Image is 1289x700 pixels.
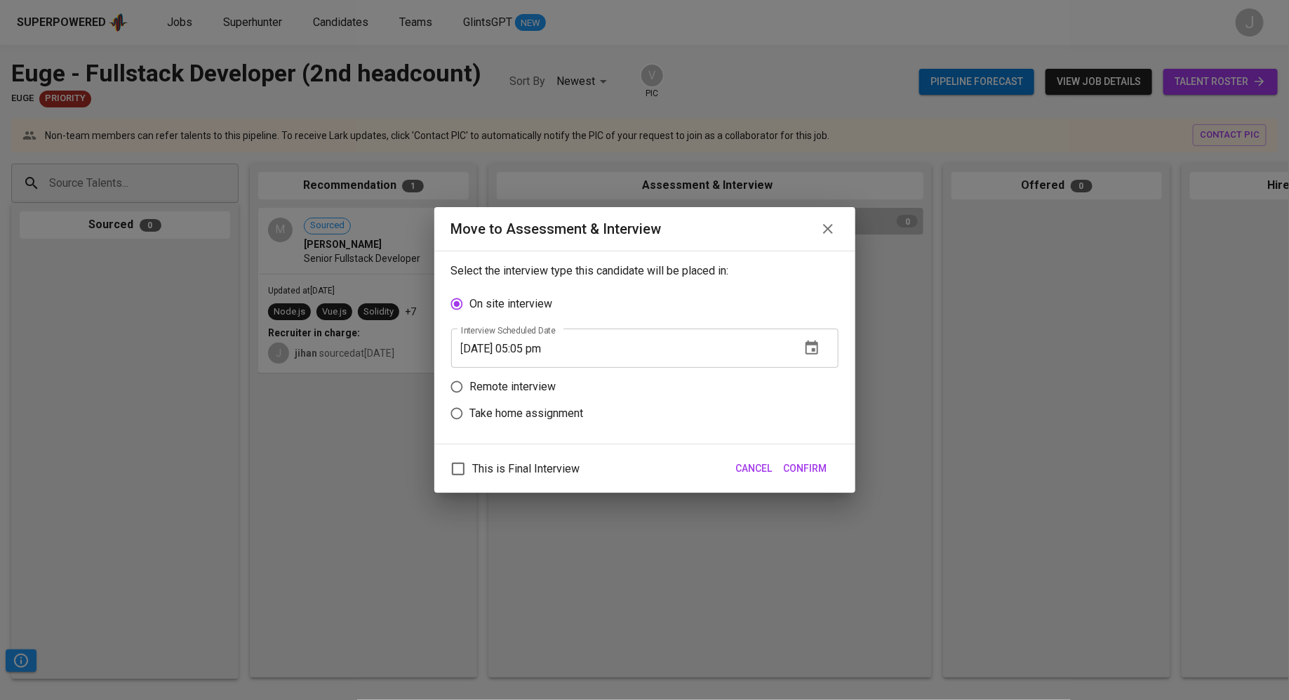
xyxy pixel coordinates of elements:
[470,296,553,312] p: On site interview
[470,378,556,395] p: Remote interview
[778,456,833,482] button: Confirm
[470,405,584,422] p: Take home assignment
[784,460,827,477] span: Confirm
[473,461,580,477] span: This is Final Interview
[730,456,778,482] button: Cancel
[451,263,839,279] p: Select the interview type this candidate will be placed in:
[451,219,662,239] div: Move to Assessment & Interview
[736,460,773,477] span: Cancel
